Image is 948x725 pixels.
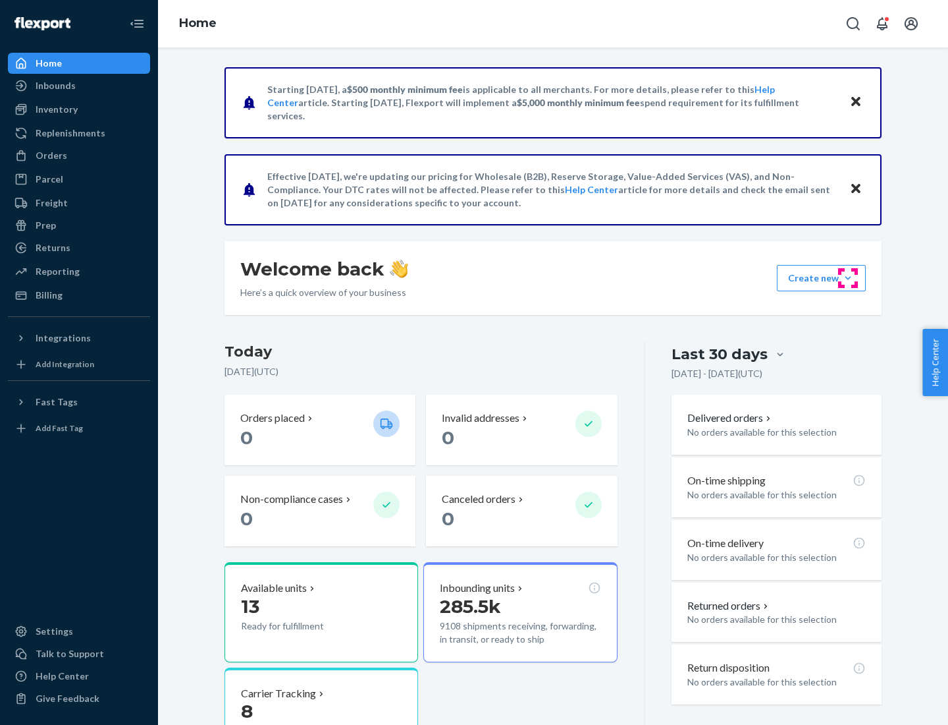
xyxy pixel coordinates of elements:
[240,411,305,426] p: Orders placed
[8,215,150,236] a: Prep
[8,643,150,664] a: Talk to Support
[36,219,56,232] div: Prep
[14,17,70,30] img: Flexport logo
[671,344,768,364] div: Last 30 days
[36,57,62,70] div: Home
[426,395,617,465] button: Invalid addresses 0
[267,83,837,123] p: Starting [DATE], a is applicable to all merchants. For more details, please refer to this article...
[687,613,866,626] p: No orders available for this selection
[840,11,866,37] button: Open Search Box
[442,411,519,426] p: Invalid addresses
[8,354,150,375] a: Add Integration
[240,286,408,299] p: Here’s a quick overview of your business
[8,123,150,144] a: Replenishments
[442,426,454,449] span: 0
[687,676,866,689] p: No orders available for this selection
[847,93,864,112] button: Close
[36,625,73,638] div: Settings
[777,265,866,291] button: Create new
[224,562,418,662] button: Available units13Ready for fulfillment
[8,169,150,190] a: Parcel
[347,84,463,95] span: $500 monthly minimum fee
[36,332,91,345] div: Integrations
[8,621,150,642] a: Settings
[426,476,617,546] button: Canceled orders 0
[240,426,253,449] span: 0
[224,395,415,465] button: Orders placed 0
[36,359,94,370] div: Add Integration
[267,170,837,210] p: Effective [DATE], we're updating our pricing for Wholesale (B2B), Reserve Storage, Value-Added Se...
[36,289,63,302] div: Billing
[687,660,770,676] p: Return disposition
[36,241,70,254] div: Returns
[179,16,217,30] a: Home
[36,149,67,162] div: Orders
[440,581,515,596] p: Inbounding units
[241,581,307,596] p: Available units
[36,196,68,210] div: Freight
[687,551,866,564] p: No orders available for this selection
[922,329,948,396] button: Help Center
[517,97,640,108] span: $5,000 monthly minimum fee
[240,492,343,507] p: Non-compliance cases
[8,75,150,96] a: Inbounds
[687,488,866,502] p: No orders available for this selection
[565,184,618,195] a: Help Center
[36,692,99,705] div: Give Feedback
[442,492,515,507] p: Canceled orders
[898,11,924,37] button: Open account menu
[36,422,83,434] div: Add Fast Tag
[36,670,89,683] div: Help Center
[240,257,408,281] h1: Welcome back
[36,103,78,116] div: Inventory
[8,418,150,439] a: Add Fast Tag
[8,328,150,349] button: Integrations
[8,145,150,166] a: Orders
[687,536,764,551] p: On-time delivery
[241,700,253,722] span: 8
[8,53,150,74] a: Home
[687,473,766,488] p: On-time shipping
[224,365,618,378] p: [DATE] ( UTC )
[671,367,762,380] p: [DATE] - [DATE] ( UTC )
[241,595,259,618] span: 13
[8,237,150,258] a: Returns
[36,79,76,92] div: Inbounds
[687,598,771,614] button: Returned orders
[124,11,150,37] button: Close Navigation
[224,476,415,546] button: Non-compliance cases 0
[8,391,150,413] button: Fast Tags
[687,411,774,426] button: Delivered orders
[440,595,501,618] span: 285.5k
[8,99,150,120] a: Inventory
[8,688,150,709] button: Give Feedback
[442,507,454,530] span: 0
[36,395,78,409] div: Fast Tags
[847,180,864,199] button: Close
[169,5,227,43] ol: breadcrumbs
[241,686,316,701] p: Carrier Tracking
[8,261,150,282] a: Reporting
[390,260,408,278] img: hand-wave emoji
[36,127,105,140] div: Replenishments
[423,562,617,662] button: Inbounding units285.5k9108 shipments receiving, forwarding, in transit, or ready to ship
[224,341,618,362] h3: Today
[36,265,80,278] div: Reporting
[36,647,104,660] div: Talk to Support
[8,192,150,214] a: Freight
[687,426,866,439] p: No orders available for this selection
[440,620,600,646] p: 9108 shipments receiving, forwarding, in transit, or ready to ship
[36,173,63,186] div: Parcel
[8,285,150,306] a: Billing
[8,666,150,687] a: Help Center
[869,11,895,37] button: Open notifications
[240,507,253,530] span: 0
[241,620,363,633] p: Ready for fulfillment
